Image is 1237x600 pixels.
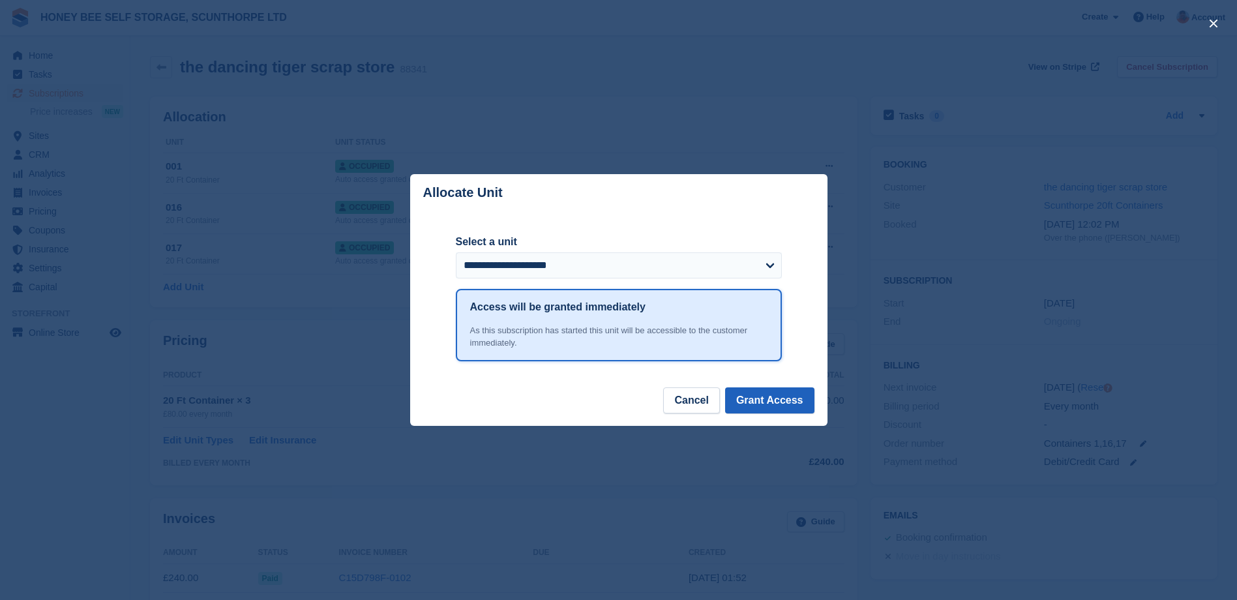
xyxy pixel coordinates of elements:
p: Allocate Unit [423,185,503,200]
h1: Access will be granted immediately [470,299,646,315]
div: As this subscription has started this unit will be accessible to the customer immediately. [470,324,768,350]
label: Select a unit [456,234,782,250]
button: close [1203,13,1224,34]
button: Grant Access [725,387,814,413]
button: Cancel [663,387,719,413]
